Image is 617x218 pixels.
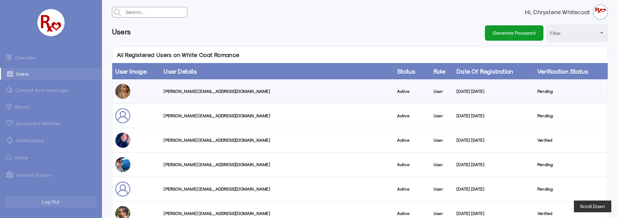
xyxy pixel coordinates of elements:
[456,88,531,94] div: [DATE] [DATE]
[456,162,531,168] div: [DATE] [DATE]
[6,171,13,178] img: intrestGropus.svg
[115,84,130,99] img: hwfmv1tstc0az01hauyv.jpg
[537,162,605,168] div: Pending
[537,68,588,75] a: Verification Status
[115,133,130,148] img: hfl1idckubhno3tp2jua.jpg
[6,103,11,109] img: admin-ic-report.svg
[574,201,611,212] button: Scroll Down
[124,7,187,17] input: Search...
[164,186,391,192] div: [PERSON_NAME] [EMAIL_ADDRESS][DOMAIN_NAME]
[164,68,196,75] a: User Details
[6,137,13,144] img: notification-default-white.svg
[7,71,13,77] img: admin-ic-users.svg
[112,47,244,63] p: All Registered Users on White Coat Romance
[456,113,531,119] div: [DATE] [DATE]
[164,162,391,168] div: [PERSON_NAME] [EMAIL_ADDRESS][DOMAIN_NAME]
[6,120,13,126] img: matched.svg
[6,54,12,60] img: admin-ic-overview.svg
[456,68,513,75] a: Date of Registration
[112,7,122,17] img: admin-search.svg
[6,87,12,93] img: admin-ic-contact-message.svg
[434,88,450,94] div: User
[115,157,130,172] img: ljnssyk9wnlxbermx2xw.jpg
[6,154,11,160] img: ic-home.png
[537,210,605,216] div: Verified
[525,9,593,15] strong: Hi, Chrystene Whitecoat
[434,186,450,192] div: User
[537,88,605,94] div: Pending
[456,210,531,216] div: [DATE] [DATE]
[397,186,428,192] div: Active
[434,137,450,143] div: User
[485,25,543,40] button: Generate Password
[434,113,450,119] div: User
[112,24,131,39] h6: Users
[115,108,130,123] img: user_sepfus.png
[397,162,428,168] div: Active
[397,68,415,75] a: Status
[115,68,147,75] a: User Image
[164,113,391,119] div: [PERSON_NAME] [EMAIL_ADDRESS][DOMAIN_NAME]
[397,210,428,216] div: Active
[397,88,428,94] div: Active
[397,137,428,143] div: Active
[537,113,605,119] div: Pending
[164,137,391,143] div: [PERSON_NAME] [EMAIL_ADDRESS][DOMAIN_NAME]
[164,88,391,94] div: [PERSON_NAME] [EMAIL_ADDRESS][DOMAIN_NAME]
[115,182,130,197] img: user_sepfus.png
[434,210,450,216] div: User
[456,186,531,192] div: [DATE] [DATE]
[434,68,445,75] a: Role
[537,137,605,143] div: Verified
[164,210,391,216] div: [PERSON_NAME] [EMAIL_ADDRESS][DOMAIN_NAME]
[434,162,450,168] div: User
[537,186,605,192] div: Pending
[456,137,531,143] div: [DATE] [DATE]
[5,196,97,207] button: Log Out
[397,113,428,119] div: Active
